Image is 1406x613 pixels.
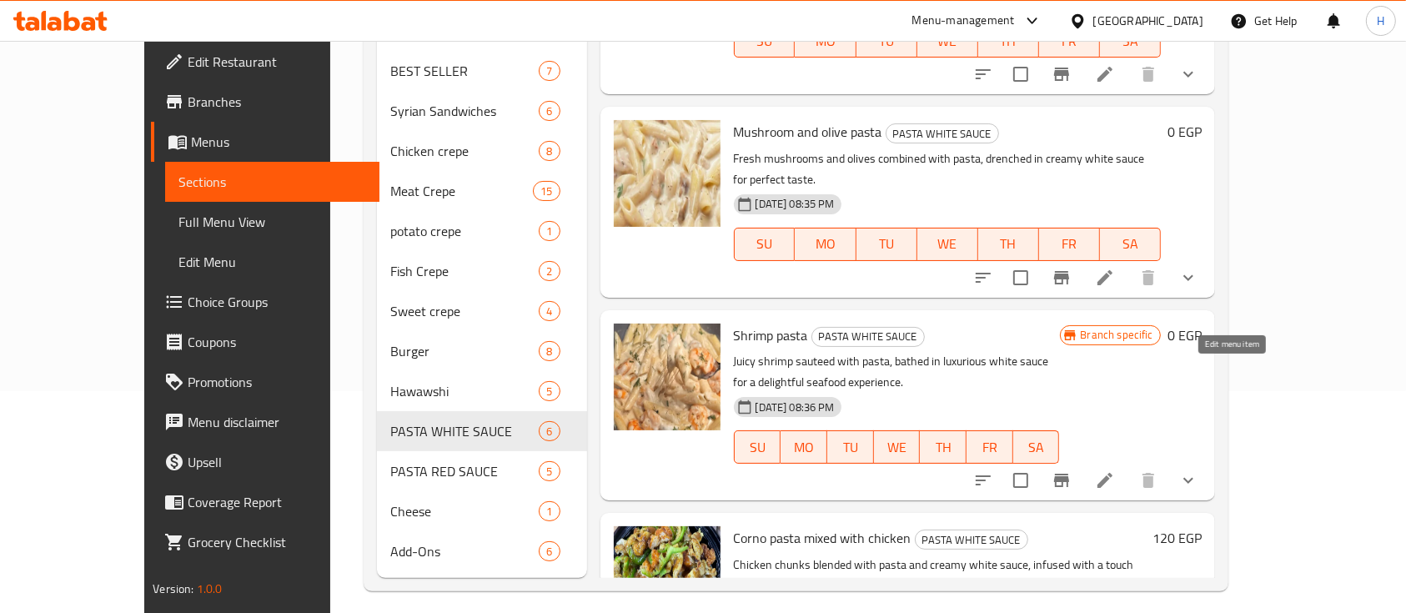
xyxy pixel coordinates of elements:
[920,430,967,464] button: TH
[188,412,366,432] span: Menu disclaimer
[540,224,559,239] span: 1
[734,525,911,550] span: Corno pasta mixed with chicken
[151,442,379,482] a: Upsell
[1046,232,1093,256] span: FR
[191,132,366,152] span: Menus
[1168,460,1208,500] button: show more
[1046,29,1093,53] span: FR
[801,29,849,53] span: MO
[1168,258,1208,298] button: show more
[540,464,559,480] span: 5
[390,341,539,361] span: Burger
[614,324,721,430] img: Shrimp pasta
[985,29,1032,53] span: TH
[197,578,223,600] span: 1.0.0
[734,119,882,144] span: Mushroom and olive pasta
[539,461,560,481] div: items
[178,252,366,272] span: Edit Menu
[151,122,379,162] a: Menus
[1152,526,1202,550] h6: 120 EGP
[151,362,379,402] a: Promotions
[749,399,841,415] span: [DATE] 08:36 PM
[390,101,539,121] span: Syrian Sandwiches
[539,61,560,81] div: items
[881,435,914,460] span: WE
[178,212,366,232] span: Full Menu View
[539,141,560,161] div: items
[863,29,911,53] span: TU
[377,171,586,211] div: Meat Crepe15
[973,435,1007,460] span: FR
[390,221,539,241] span: potato crepe
[924,29,972,53] span: WE
[539,501,560,521] div: items
[1003,57,1038,92] span: Select to update
[390,141,539,161] span: Chicken crepe
[734,228,796,261] button: SU
[963,460,1003,500] button: sort-choices
[1377,12,1384,30] span: H
[533,181,560,201] div: items
[151,42,379,82] a: Edit Restaurant
[377,331,586,371] div: Burger8
[390,541,539,561] div: Add-Ons
[390,261,539,281] span: Fish Crepe
[539,541,560,561] div: items
[377,131,586,171] div: Chicken crepe8
[188,52,366,72] span: Edit Restaurant
[781,430,827,464] button: MO
[886,124,998,143] span: PASTA WHITE SAUCE
[856,228,917,261] button: TU
[1042,258,1082,298] button: Branch-specific-item
[165,242,379,282] a: Edit Menu
[390,421,539,441] span: PASTA WHITE SAUCE
[153,578,193,600] span: Version:
[1042,460,1082,500] button: Branch-specific-item
[741,232,789,256] span: SU
[151,522,379,562] a: Grocery Checklist
[390,461,539,481] span: PASTA RED SAUCE
[1020,435,1053,460] span: SA
[1100,228,1161,261] button: SA
[1013,430,1060,464] button: SA
[1128,258,1168,298] button: delete
[377,44,586,578] nav: Menu sections
[377,411,586,451] div: PASTA WHITE SAUCE6
[377,451,586,491] div: PASTA RED SAUCE5
[1167,120,1202,143] h6: 0 EGP
[390,381,539,401] span: Hawawshi
[188,492,366,512] span: Coverage Report
[1003,260,1038,295] span: Select to update
[749,196,841,212] span: [DATE] 08:35 PM
[1128,460,1168,500] button: delete
[916,530,1027,550] span: PASTA WHITE SAUCE
[539,421,560,441] div: items
[734,430,781,464] button: SU
[377,531,586,571] div: Add-Ons6
[539,261,560,281] div: items
[811,327,925,347] div: PASTA WHITE SAUCE
[912,11,1015,31] div: Menu-management
[390,501,539,521] span: Cheese
[795,228,856,261] button: MO
[540,424,559,440] span: 6
[540,264,559,279] span: 2
[540,344,559,359] span: 8
[151,82,379,122] a: Branches
[540,384,559,399] span: 5
[1178,268,1198,288] svg: Show Choices
[834,435,867,460] span: TU
[188,292,366,312] span: Choice Groups
[377,91,586,131] div: Syrian Sandwiches6
[151,482,379,522] a: Coverage Report
[734,351,1060,393] p: Juicy shrimp sauteed with pasta, bathed in luxurious white sauce for a delightful seafood experie...
[377,51,586,91] div: BEST SELLER7
[377,251,586,291] div: Fish Crepe2
[390,301,539,321] span: Sweet crepe
[915,530,1028,550] div: PASTA WHITE SAUCE
[812,327,924,346] span: PASTA WHITE SAUCE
